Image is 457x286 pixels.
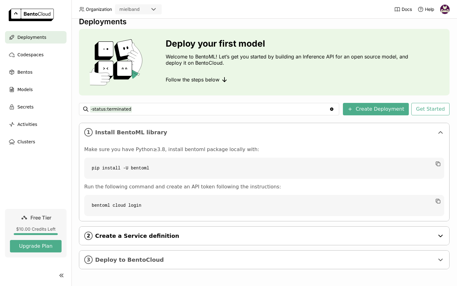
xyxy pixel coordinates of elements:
[440,5,450,14] img: Nghĩa Võ
[425,7,434,12] span: Help
[343,103,409,115] button: Create Deployment
[84,256,93,264] i: 3
[5,31,67,44] a: Deployments
[17,86,33,93] span: Models
[79,227,449,245] div: 2Create a Service definition
[79,251,449,269] div: 3Deploy to BentoCloud
[9,9,54,21] img: logo
[79,123,449,141] div: 1Install BentoML library
[84,232,93,240] i: 2
[17,103,34,111] span: Secrets
[84,146,444,153] p: Make sure you have Python≥3.8, install bentoml package locally with:
[402,7,412,12] span: Docs
[5,48,67,61] a: Codespaces
[5,83,67,96] a: Models
[95,129,434,136] span: Install BentoML library
[10,240,62,252] button: Upgrade Plan
[329,107,334,112] svg: Clear value
[5,118,67,131] a: Activities
[166,53,411,66] p: Welcome to BentoML! Let’s get you started by building an Inference API for an open source model, ...
[5,209,67,257] a: Free Tier$10.00 Credits LeftUpgrade Plan
[10,226,62,232] div: $10.00 Credits Left
[140,7,141,13] input: Selected mielband.
[411,103,450,115] button: Get Started
[17,138,35,145] span: Clusters
[17,34,46,41] span: Deployments
[119,6,140,12] div: mielband
[394,6,412,12] a: Docs
[84,128,93,136] i: 1
[166,39,411,48] h3: Deploy your first model
[5,101,67,113] a: Secrets
[17,121,37,128] span: Activities
[17,68,32,76] span: Bentos
[5,136,67,148] a: Clusters
[79,17,450,26] div: Deployments
[86,7,112,12] span: Organization
[17,51,44,58] span: Codespaces
[166,76,219,83] span: Follow the steps below
[84,195,444,216] code: bentoml cloud login
[418,6,434,12] div: Help
[84,184,444,190] p: Run the following command and create an API token following the instructions:
[30,214,51,221] span: Free Tier
[95,233,434,239] span: Create a Service definition
[84,158,444,179] code: pip install -U bentoml
[5,66,67,78] a: Bentos
[84,39,151,85] img: cover onboarding
[95,256,434,263] span: Deploy to BentoCloud
[90,104,329,114] input: Search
